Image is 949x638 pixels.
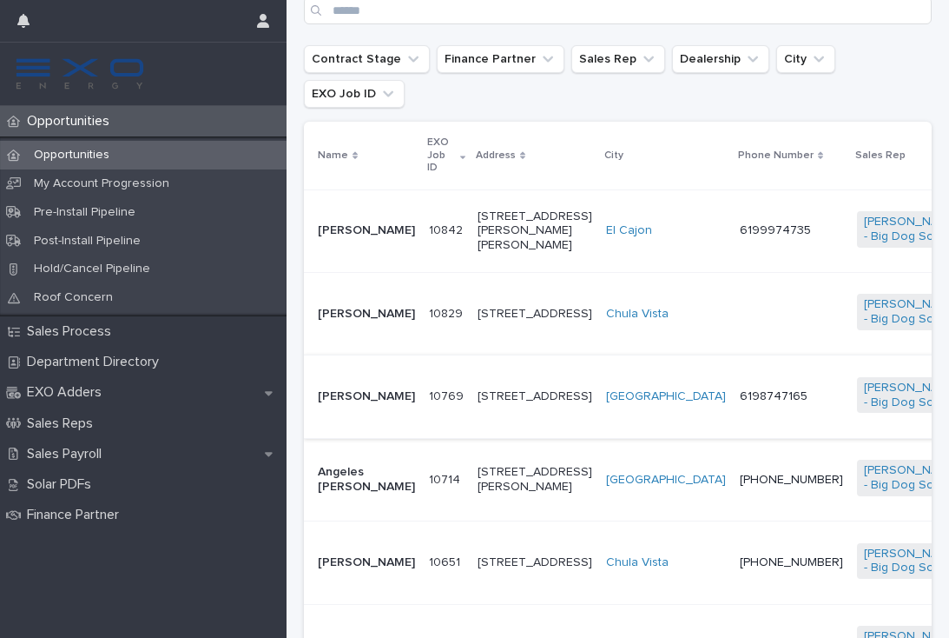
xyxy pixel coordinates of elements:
p: [STREET_ADDRESS] [478,555,592,570]
button: Dealership [672,45,769,73]
p: City [604,146,623,165]
p: Sales Reps [20,415,107,432]
button: City [776,45,835,73]
button: Contract Stage [304,45,430,73]
p: 10842 [429,220,466,238]
p: [STREET_ADDRESS][PERSON_NAME] [478,465,592,495]
p: [PERSON_NAME] [318,223,415,238]
p: Phone Number [738,146,814,165]
a: Chula Vista [606,307,669,322]
img: FKS5r6ZBThi8E5hshIGi [14,56,146,91]
p: Sales Rep [855,146,906,165]
p: Post-Install Pipeline [20,234,155,249]
a: 6199974735 [740,224,811,236]
a: 6198747165 [740,390,807,402]
p: Angeles [PERSON_NAME] [318,465,415,495]
p: 10829 [429,303,466,322]
p: 10714 [429,469,464,488]
p: 10651 [429,552,464,570]
p: Opportunities [20,148,123,163]
p: [STREET_ADDRESS] [478,307,592,322]
a: [GEOGRAPHIC_DATA] [606,473,726,488]
p: Name [318,146,348,165]
a: [PHONE_NUMBER] [740,556,843,568]
p: Department Directory [20,354,173,370]
p: [PERSON_NAME] [318,389,415,404]
p: [STREET_ADDRESS][PERSON_NAME][PERSON_NAME] [478,209,592,253]
p: Solar PDFs [20,476,105,493]
p: [PERSON_NAME] [318,307,415,322]
a: [PHONE_NUMBER] [740,474,843,486]
p: Pre-Install Pipeline [20,205,149,220]
p: Opportunities [20,113,123,130]
a: El Cajon [606,223,652,238]
a: Chula Vista [606,555,669,570]
button: EXO Job ID [304,80,405,108]
p: Finance Partner [20,507,133,523]
button: Sales Rep [571,45,665,73]
p: EXO Adders [20,384,115,401]
a: [GEOGRAPHIC_DATA] [606,389,726,404]
p: My Account Progression [20,176,183,191]
p: Sales Process [20,323,125,340]
p: Sales Payroll [20,446,115,462]
p: 10769 [429,386,467,404]
p: Roof Concern [20,290,127,305]
button: Finance Partner [437,45,564,73]
p: EXO Job ID [427,133,456,177]
p: Hold/Cancel Pipeline [20,262,164,276]
p: Address [476,146,516,165]
p: [PERSON_NAME] [318,555,415,570]
p: [STREET_ADDRESS] [478,389,592,404]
